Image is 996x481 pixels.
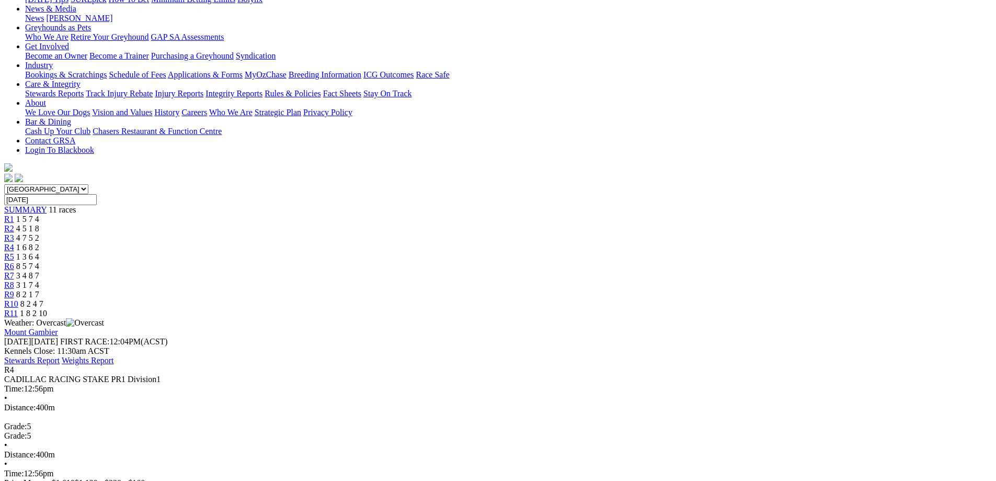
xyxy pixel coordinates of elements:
a: Strategic Plan [255,108,301,117]
a: News [25,14,44,23]
a: Chasers Restaurant & Function Centre [93,127,222,136]
a: History [154,108,179,117]
a: Vision and Values [92,108,152,117]
div: 12:56pm [4,384,992,394]
span: 3 4 8 7 [16,271,39,280]
div: Care & Integrity [25,89,992,98]
a: Mount Gambier [4,328,58,337]
div: Get Involved [25,51,992,61]
div: 12:56pm [4,469,992,478]
a: Who We Are [25,32,68,41]
a: Who We Are [209,108,253,117]
a: R2 [4,224,14,233]
a: SUMMARY [4,205,47,214]
a: Industry [25,61,53,70]
a: Integrity Reports [205,89,262,98]
a: Purchasing a Greyhound [151,51,234,60]
span: 1 8 2 10 [20,309,47,318]
span: 12:04PM(ACST) [60,337,168,346]
a: Retire Your Greyhound [71,32,149,41]
a: [PERSON_NAME] [46,14,112,23]
a: Race Safe [416,70,449,79]
a: Login To Blackbook [25,146,94,154]
span: • [4,460,7,468]
span: FIRST RACE: [60,337,109,346]
a: R11 [4,309,18,318]
a: GAP SA Assessments [151,32,224,41]
a: Contact GRSA [25,136,75,145]
div: 400m [4,403,992,412]
span: 1 6 8 2 [16,243,39,252]
span: 3 1 7 4 [16,281,39,289]
span: [DATE] [4,337,58,346]
a: Cash Up Your Club [25,127,90,136]
a: Get Involved [25,42,69,51]
div: 5 [4,431,992,441]
div: 400m [4,450,992,460]
a: Stewards Reports [25,89,84,98]
a: About [25,98,46,107]
div: News & Media [25,14,992,23]
a: ICG Outcomes [363,70,414,79]
span: Time: [4,384,24,393]
span: Grade: [4,422,27,431]
a: R10 [4,299,18,308]
span: 4 7 5 2 [16,233,39,242]
a: Injury Reports [155,89,203,98]
a: R4 [4,243,14,252]
span: Weather: Overcast [4,318,104,327]
a: Track Injury Rebate [86,89,153,98]
span: Grade: [4,431,27,440]
a: Applications & Forms [168,70,243,79]
a: Breeding Information [289,70,361,79]
div: Bar & Dining [25,127,992,136]
a: R9 [4,290,14,299]
span: 8 2 4 7 [20,299,43,308]
span: 4 5 1 8 [16,224,39,233]
div: About [25,108,992,117]
input: Select date [4,194,97,205]
a: R6 [4,262,14,271]
a: We Love Our Dogs [25,108,90,117]
img: logo-grsa-white.png [4,163,13,172]
span: Distance: [4,450,36,459]
a: Weights Report [62,356,114,365]
span: Distance: [4,403,36,412]
a: Bookings & Scratchings [25,70,107,79]
div: Greyhounds as Pets [25,32,992,42]
a: R7 [4,271,14,280]
a: MyOzChase [245,70,287,79]
span: 1 5 7 4 [16,215,39,223]
a: R1 [4,215,14,223]
a: R3 [4,233,14,242]
a: Privacy Policy [303,108,352,117]
a: Care & Integrity [25,80,81,88]
a: Careers [181,108,207,117]
span: 1 3 6 4 [16,252,39,261]
a: Greyhounds as Pets [25,23,91,32]
div: 5 [4,422,992,431]
a: R8 [4,281,14,289]
span: • [4,441,7,450]
a: News & Media [25,4,76,13]
a: Rules & Policies [265,89,321,98]
span: 11 races [49,205,76,214]
div: Kennels Close: 11:30am ACST [4,346,992,356]
a: Stay On Track [363,89,411,98]
a: R5 [4,252,14,261]
a: Fact Sheets [323,89,361,98]
span: [DATE] [4,337,31,346]
img: Overcast [66,318,104,328]
img: twitter.svg [15,174,23,182]
img: facebook.svg [4,174,13,182]
a: Bar & Dining [25,117,71,126]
